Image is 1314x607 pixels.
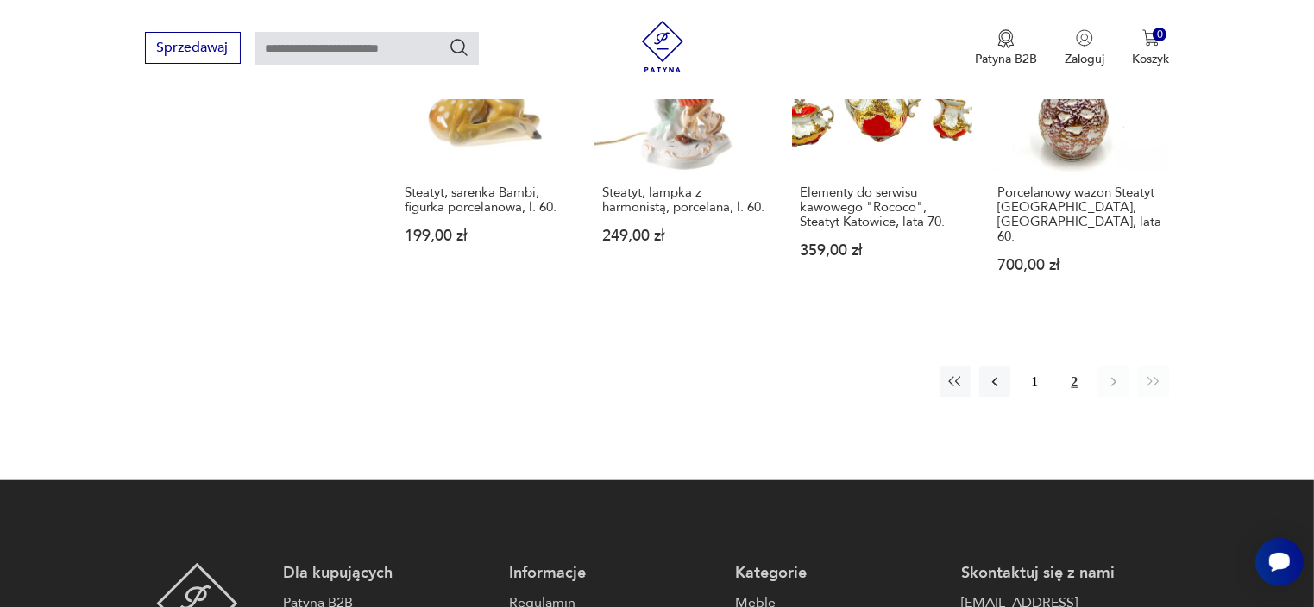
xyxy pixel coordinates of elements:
button: 1 [1019,366,1050,397]
h3: Steatyt, lampka z harmonistą, porcelana, l. 60. [602,185,767,215]
a: Ikona medaluPatyna B2B [975,29,1037,67]
p: Kategorie [735,563,944,584]
button: 0Koszyk [1132,29,1169,67]
p: 199,00 zł [406,228,570,243]
div: 0 [1153,28,1167,42]
h3: Steatyt, sarenka Bambi, figurka porcelanowa, l. 60. [406,185,570,215]
button: 2 [1059,366,1090,397]
p: Patyna B2B [975,51,1037,67]
iframe: Smartsupp widget button [1255,538,1304,586]
button: Szukaj [449,37,469,58]
p: Skontaktuj się z nami [961,563,1170,584]
p: 249,00 zł [602,228,767,243]
a: Sprzedawaj [145,43,241,55]
p: Informacje [509,563,718,584]
p: Zaloguj [1065,51,1104,67]
img: Ikona medalu [997,29,1015,48]
img: Patyna - sklep z meblami i dekoracjami vintage [637,21,688,72]
h3: Elementy do serwisu kawowego "Rococo", Steatyt Katowice, lata 70. [800,185,965,229]
button: Sprzedawaj [145,32,241,64]
button: Zaloguj [1065,29,1104,67]
img: Ikonka użytkownika [1076,29,1093,47]
p: 359,00 zł [800,243,965,258]
p: Koszyk [1132,51,1169,67]
h3: Porcelanowy wazon Steatyt [GEOGRAPHIC_DATA], [GEOGRAPHIC_DATA], lata 60. [997,185,1162,244]
button: Patyna B2B [975,29,1037,67]
img: Ikona koszyka [1142,29,1160,47]
p: 700,00 zł [997,258,1162,272]
p: Dla kupujących [284,563,493,584]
